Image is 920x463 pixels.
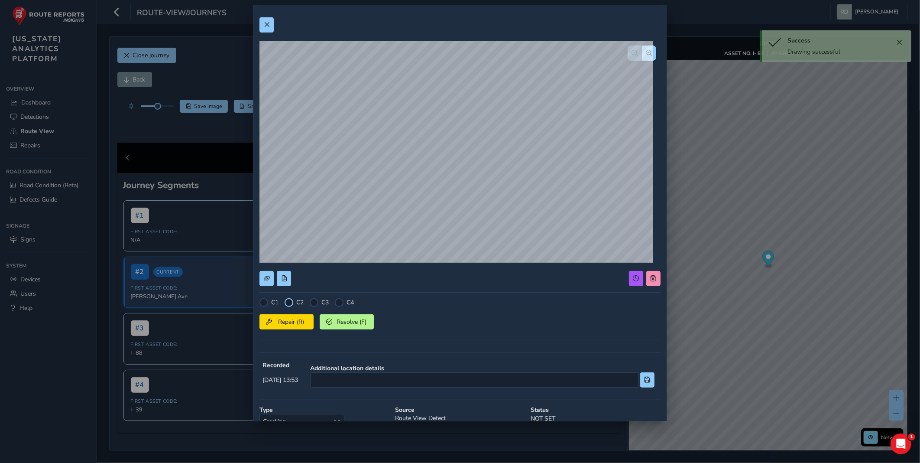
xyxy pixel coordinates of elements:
[321,298,329,306] label: C3
[262,376,298,384] span: [DATE] 13:53
[908,434,915,440] span: 1
[259,406,389,414] strong: Type
[296,298,304,306] label: C2
[271,298,279,306] label: C1
[275,318,307,326] span: Repair (R)
[330,414,344,429] div: Select a type
[392,403,528,432] div: Route View Defect
[531,406,661,414] strong: Status
[262,361,298,369] strong: Recorded
[259,314,314,329] button: Repair (R)
[395,406,525,414] strong: Source
[531,414,661,423] p: NOT SET
[335,318,367,326] span: Resolve (F)
[891,434,911,454] iframe: Intercom live chat
[310,364,654,372] strong: Additional location details
[320,314,374,329] button: Resolve (F)
[260,414,330,429] span: Cracking
[347,298,354,306] label: C4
